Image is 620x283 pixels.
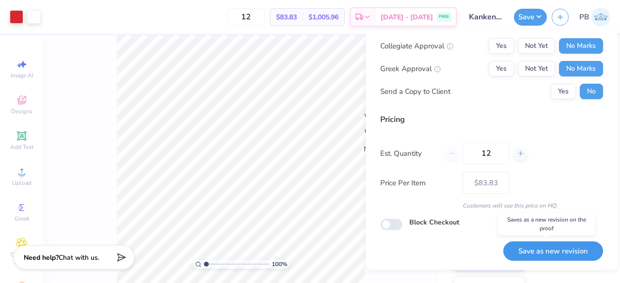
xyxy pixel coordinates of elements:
button: Yes [551,84,576,99]
button: No [580,84,603,99]
button: Not Yet [518,61,555,76]
span: Greek [15,215,30,223]
button: Not Yet [518,38,555,54]
span: Clipart & logos [5,251,39,266]
div: Send a Copy to Client [380,86,450,97]
span: $83.83 [276,12,297,22]
input: Untitled Design [462,7,509,27]
span: Image AI [11,72,33,79]
div: Customers will see this price on HQ. [380,201,603,210]
span: Add Text [10,143,33,151]
label: Est. Quantity [380,148,438,159]
strong: Need help? [24,253,59,262]
span: [DATE] - [DATE] [381,12,433,22]
button: Save as new revision [503,241,603,261]
span: Designs [11,107,32,115]
button: Yes [489,38,514,54]
span: FREE [439,14,449,20]
button: No Marks [559,38,603,54]
span: Chat with us. [59,253,99,262]
span: 100 % [272,260,287,268]
div: Saves as a new revision on the proof [498,213,595,235]
label: Price Per Item [380,177,455,188]
img: Pipyana Biswas [591,8,610,27]
div: Collegiate Approval [380,40,453,51]
a: PB [579,8,610,27]
input: – – [463,142,510,164]
div: Pricing [380,114,603,125]
button: Save [514,9,547,26]
label: Block Checkout [409,217,459,227]
button: Yes [489,61,514,76]
span: PB [579,12,589,23]
div: Greek Approval [380,63,441,74]
input: – – [227,8,265,26]
span: Upload [12,179,31,187]
button: No Marks [559,61,603,76]
span: $1,005.96 [309,12,339,22]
